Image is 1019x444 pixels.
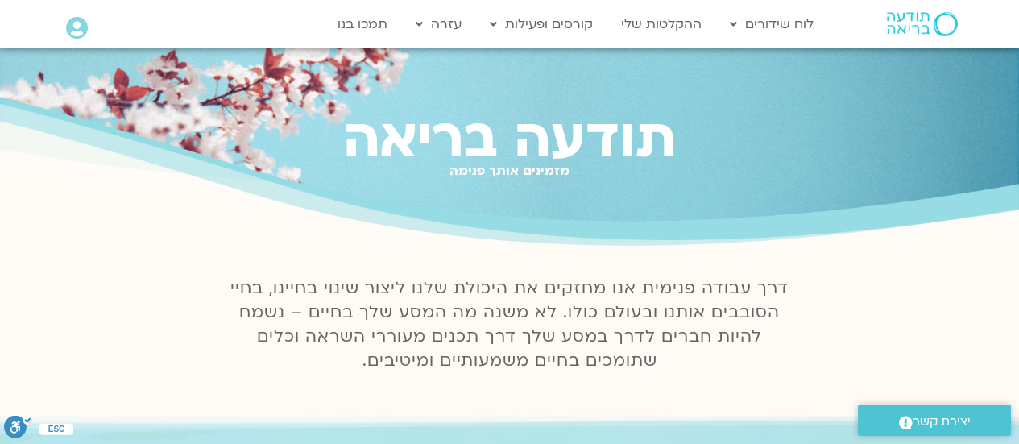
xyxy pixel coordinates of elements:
[329,9,396,39] a: תמכו בנו
[913,411,971,433] span: יצירת קשר
[408,9,470,39] a: עזרה
[858,405,1011,436] a: יצירת קשר
[887,12,958,36] img: תודעה בריאה
[722,9,822,39] a: לוח שידורים
[613,9,710,39] a: ההקלטות שלי
[222,276,798,373] p: דרך עבודה פנימית אנו מחזקים את היכולת שלנו ליצור שינוי בחיינו, בחיי הסובבים אותנו ובעולם כולו. לא...
[482,9,601,39] a: קורסים ופעילות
